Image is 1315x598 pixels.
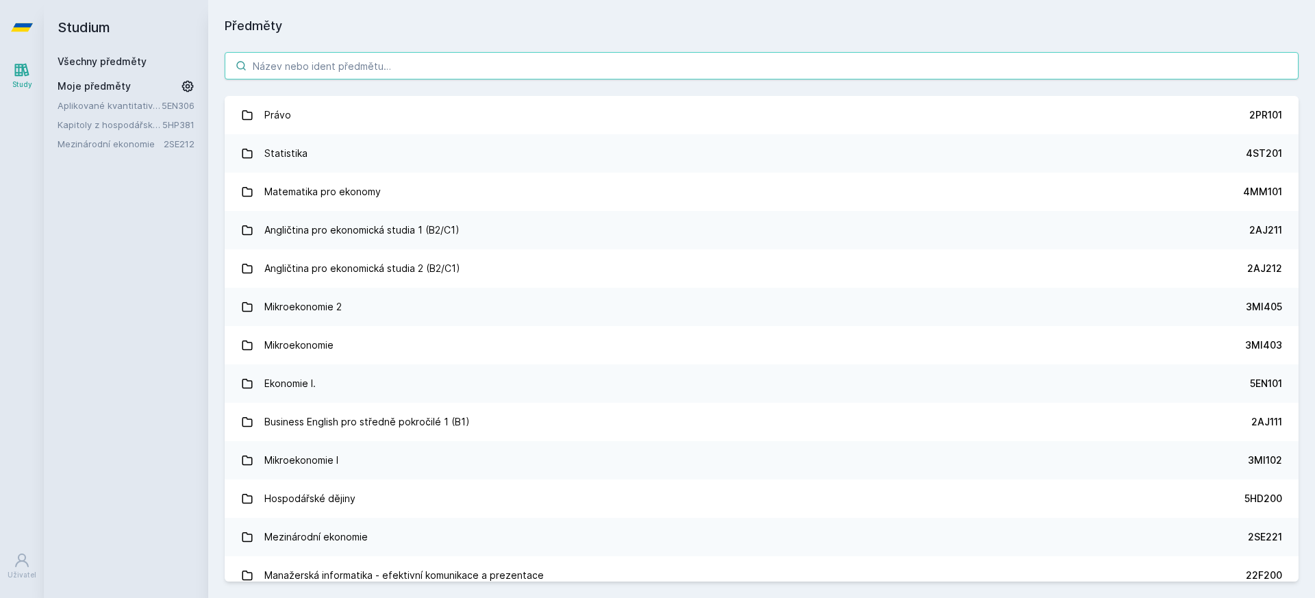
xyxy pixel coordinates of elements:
a: Mikroekonomie 2 3MI405 [225,288,1299,326]
div: Mikroekonomie [264,332,334,359]
a: Všechny předměty [58,55,147,67]
div: Matematika pro ekonomy [264,178,381,205]
div: Business English pro středně pokročilé 1 (B1) [264,408,470,436]
a: Study [3,55,41,97]
a: 5EN306 [162,100,195,111]
div: Angličtina pro ekonomická studia 2 (B2/C1) [264,255,460,282]
span: Moje předměty [58,79,131,93]
a: Statistika 4ST201 [225,134,1299,173]
a: 5HP381 [162,119,195,130]
input: Název nebo ident předmětu… [225,52,1299,79]
div: 22F200 [1246,569,1282,582]
a: 2SE212 [164,138,195,149]
div: Statistika [264,140,308,167]
h1: Předměty [225,16,1299,36]
div: Ekonomie I. [264,370,316,397]
a: Mezinárodní ekonomie 2SE221 [225,518,1299,556]
div: 2AJ211 [1249,223,1282,237]
div: 2AJ111 [1251,415,1282,429]
div: Mikroekonomie 2 [264,293,342,321]
div: 2PR101 [1249,108,1282,122]
div: Mezinárodní ekonomie [264,523,368,551]
div: 5HD200 [1244,492,1282,506]
a: Mezinárodní ekonomie [58,137,164,151]
div: 4MM101 [1243,185,1282,199]
a: Business English pro středně pokročilé 1 (B1) 2AJ111 [225,403,1299,441]
a: Angličtina pro ekonomická studia 1 (B2/C1) 2AJ211 [225,211,1299,249]
div: 2AJ212 [1247,262,1282,275]
div: Mikroekonomie I [264,447,338,474]
a: Angličtina pro ekonomická studia 2 (B2/C1) 2AJ212 [225,249,1299,288]
a: Matematika pro ekonomy 4MM101 [225,173,1299,211]
a: Kapitoly z hospodářské politiky [58,118,162,132]
div: Uživatel [8,570,36,580]
a: Mikroekonomie 3MI403 [225,326,1299,364]
div: Manažerská informatika - efektivní komunikace a prezentace [264,562,544,589]
div: 4ST201 [1246,147,1282,160]
a: Aplikované kvantitativní metody I [58,99,162,112]
div: 3MI403 [1245,338,1282,352]
a: Hospodářské dějiny 5HD200 [225,479,1299,518]
div: 5EN101 [1250,377,1282,390]
a: Právo 2PR101 [225,96,1299,134]
div: 2SE221 [1248,530,1282,544]
div: Hospodářské dějiny [264,485,355,512]
div: Právo [264,101,291,129]
a: Manažerská informatika - efektivní komunikace a prezentace 22F200 [225,556,1299,595]
a: Mikroekonomie I 3MI102 [225,441,1299,479]
div: 3MI405 [1246,300,1282,314]
div: Angličtina pro ekonomická studia 1 (B2/C1) [264,216,460,244]
div: Study [12,79,32,90]
a: Ekonomie I. 5EN101 [225,364,1299,403]
div: 3MI102 [1248,453,1282,467]
a: Uživatel [3,545,41,587]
